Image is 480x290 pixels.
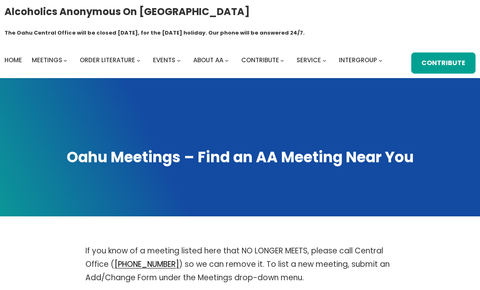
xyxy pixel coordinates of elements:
[137,59,140,62] button: Order Literature submenu
[297,55,321,66] a: Service
[153,55,175,66] a: Events
[241,56,279,64] span: Contribute
[225,59,229,62] button: About AA submenu
[32,56,62,64] span: Meetings
[63,59,67,62] button: Meetings submenu
[80,56,135,64] span: Order Literature
[177,59,181,62] button: Events submenu
[4,3,250,20] a: Alcoholics Anonymous on [GEOGRAPHIC_DATA]
[4,55,385,66] nav: Intergroup
[153,56,175,64] span: Events
[379,59,382,62] button: Intergroup submenu
[4,55,22,66] a: Home
[4,29,305,37] h1: The Oahu Central Office will be closed [DATE], for the [DATE] holiday. Our phone will be answered...
[297,56,321,64] span: Service
[280,59,284,62] button: Contribute submenu
[114,259,179,270] a: [PHONE_NUMBER]
[339,55,377,66] a: Intergroup
[85,244,395,284] p: If you know of a meeting listed here that NO LONGER MEETS, please call Central Office ( ) so we c...
[241,55,279,66] a: Contribute
[32,55,62,66] a: Meetings
[4,56,22,64] span: Home
[339,56,377,64] span: Intergroup
[8,148,472,168] h1: Oahu Meetings – Find an AA Meeting Near You
[193,55,223,66] a: About AA
[411,52,476,74] a: Contribute
[193,56,223,64] span: About AA
[323,59,326,62] button: Service submenu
